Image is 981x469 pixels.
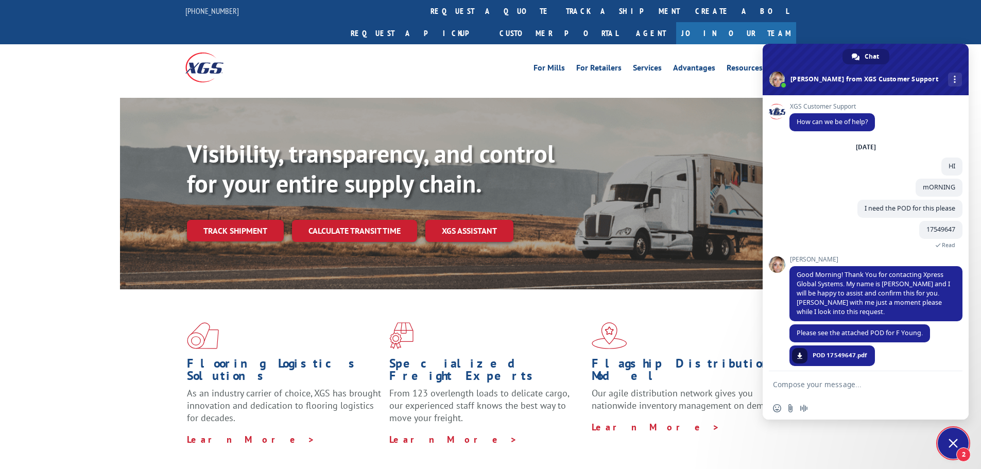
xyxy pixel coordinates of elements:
a: Customer Portal [492,22,626,44]
a: Advantages [673,64,715,75]
span: I need the POD for this please [865,204,955,213]
span: Read [942,241,955,249]
a: Learn More > [389,433,518,445]
div: More channels [948,73,962,86]
textarea: Compose your message... [773,380,936,389]
a: [PHONE_NUMBER] [185,6,239,16]
h1: Flooring Logistics Solutions [187,357,382,387]
img: xgs-icon-total-supply-chain-intelligence-red [187,322,219,349]
span: Good Morning! Thank You for contacting Xpress Global Systems. My name is [PERSON_NAME] and I will... [797,270,950,316]
img: xgs-icon-focused-on-flooring-red [389,322,414,349]
a: Learn More > [187,433,315,445]
img: xgs-icon-flagship-distribution-model-red [592,322,627,349]
a: For Mills [533,64,565,75]
div: [DATE] [856,144,876,150]
b: Visibility, transparency, and control for your entire supply chain. [187,137,555,199]
span: 2 [956,447,971,462]
a: Calculate transit time [292,220,417,242]
a: Request a pickup [343,22,492,44]
span: How can we be of help? [797,117,868,126]
a: XGS ASSISTANT [425,220,513,242]
span: As an industry carrier of choice, XGS has brought innovation and dedication to flooring logistics... [187,387,381,424]
span: 17549647 [926,225,955,234]
span: [PERSON_NAME] [789,256,962,263]
p: From 123 overlength loads to delicate cargo, our experienced staff knows the best way to move you... [389,387,584,433]
span: Audio message [800,404,808,412]
a: Learn More > [592,421,720,433]
h1: Flagship Distribution Model [592,357,786,387]
span: XGS Customer Support [789,103,875,110]
div: Chat [842,49,889,64]
a: Services [633,64,662,75]
a: For Retailers [576,64,622,75]
a: Agent [626,22,676,44]
a: Join Our Team [676,22,796,44]
span: Send a file [786,404,795,412]
div: Close chat [938,428,969,459]
span: HI [949,162,955,170]
span: Please see the attached POD for F Young. [797,328,923,337]
a: Track shipment [187,220,284,241]
span: POD 17549647.pdf [813,351,867,360]
h1: Specialized Freight Experts [389,357,584,387]
span: Chat [865,49,879,64]
a: Resources [727,64,763,75]
span: mORNING [923,183,955,192]
span: Our agile distribution network gives you nationwide inventory management on demand. [592,387,781,411]
span: Insert an emoji [773,404,781,412]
